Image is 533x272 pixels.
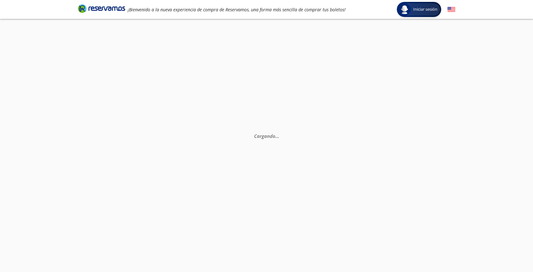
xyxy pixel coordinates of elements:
[277,133,278,139] span: .
[128,7,346,13] em: ¡Bienvenido a la nueva experiencia de compra de Reservamos, una forma más sencilla de comprar tus...
[254,133,279,139] em: Cargando
[447,6,455,14] button: English
[411,6,440,13] span: Iniciar sesión
[78,4,125,15] a: Brand Logo
[275,133,277,139] span: .
[278,133,279,139] span: .
[78,4,125,13] i: Brand Logo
